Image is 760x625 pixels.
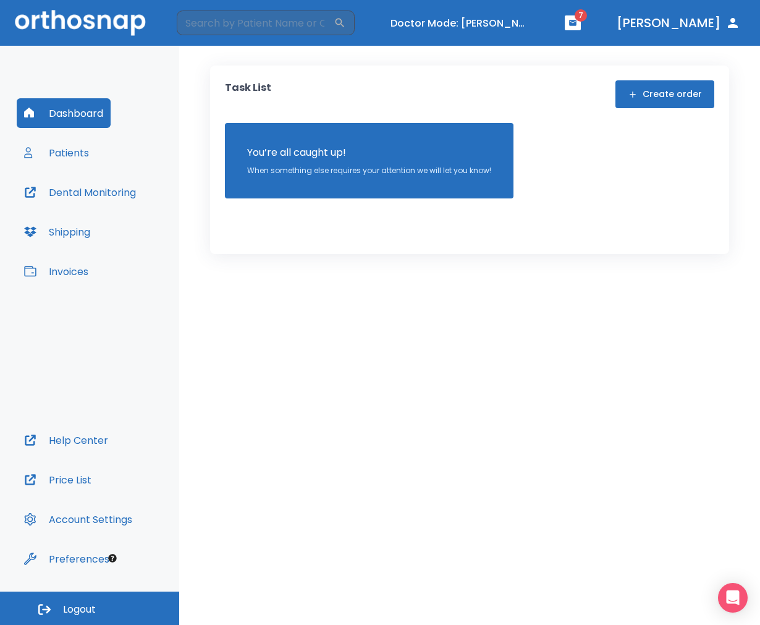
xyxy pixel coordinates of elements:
button: Patients [17,138,96,168]
button: Help Center [17,425,116,455]
button: Dental Monitoring [17,177,143,207]
img: Orthosnap [15,10,146,35]
span: 7 [575,9,587,22]
div: Open Intercom Messenger [718,583,748,613]
p: When something else requires your attention we will let you know! [247,165,491,176]
button: Price List [17,465,99,495]
button: Invoices [17,257,96,286]
button: Doctor Mode: [PERSON_NAME] [386,13,534,33]
button: [PERSON_NAME] [612,12,745,34]
button: Preferences [17,544,117,574]
input: Search by Patient Name or Case # [177,11,334,35]
button: Account Settings [17,504,140,534]
button: Shipping [17,217,98,247]
div: Tooltip anchor [107,553,118,564]
p: Task List [225,80,271,108]
p: You’re all caught up! [247,145,491,160]
button: Dashboard [17,98,111,128]
span: Logout [63,603,96,616]
button: Create order [615,80,714,108]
